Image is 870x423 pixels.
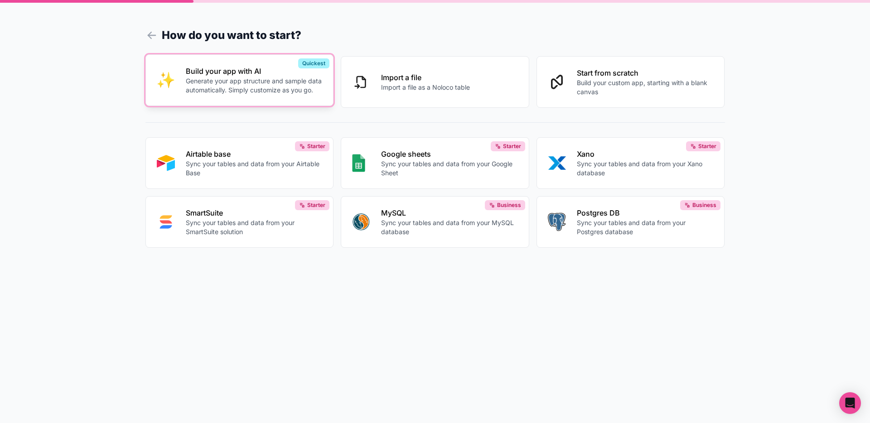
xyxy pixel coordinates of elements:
[839,392,861,414] div: Open Intercom Messenger
[577,207,714,218] p: Postgres DB
[536,137,725,189] button: XANOXanoSync your tables and data from your Xano databaseStarter
[307,143,325,150] span: Starter
[548,213,565,231] img: POSTGRES
[381,207,518,218] p: MySQL
[536,56,725,108] button: Start from scratchBuild your custom app, starting with a blank canvas
[577,67,714,78] p: Start from scratch
[536,196,725,248] button: POSTGRESPostgres DBSync your tables and data from your Postgres databaseBusiness
[341,137,529,189] button: GOOGLE_SHEETSGoogle sheetsSync your tables and data from your Google SheetStarter
[298,58,329,68] div: Quickest
[157,154,175,172] img: AIRTABLE
[381,83,470,92] p: Import a file as a Noloco table
[497,202,521,209] span: Business
[341,56,529,108] button: Import a fileImport a file as a Noloco table
[145,27,725,43] h1: How do you want to start?
[186,218,323,236] p: Sync your tables and data from your SmartSuite solution
[548,154,566,172] img: XANO
[352,213,370,231] img: MYSQL
[186,207,323,218] p: SmartSuite
[145,196,334,248] button: SMART_SUITESmartSuiteSync your tables and data from your SmartSuite solutionStarter
[698,143,716,150] span: Starter
[577,218,714,236] p: Sync your tables and data from your Postgres database
[692,202,716,209] span: Business
[352,154,365,172] img: GOOGLE_SHEETS
[186,149,323,159] p: Airtable base
[186,159,323,178] p: Sync your tables and data from your Airtable Base
[577,159,714,178] p: Sync your tables and data from your Xano database
[381,149,518,159] p: Google sheets
[381,159,518,178] p: Sync your tables and data from your Google Sheet
[341,196,529,248] button: MYSQLMySQLSync your tables and data from your MySQL databaseBusiness
[186,77,323,95] p: Generate your app structure and sample data automatically. Simply customize as you go.
[577,78,714,96] p: Build your custom app, starting with a blank canvas
[186,66,323,77] p: Build your app with AI
[157,213,175,231] img: SMART_SUITE
[381,218,518,236] p: Sync your tables and data from your MySQL database
[381,72,470,83] p: Import a file
[145,137,334,189] button: AIRTABLEAirtable baseSync your tables and data from your Airtable BaseStarter
[503,143,521,150] span: Starter
[145,54,334,106] button: INTERNAL_WITH_AIBuild your app with AIGenerate your app structure and sample data automatically. ...
[577,149,714,159] p: Xano
[157,71,175,89] img: INTERNAL_WITH_AI
[307,202,325,209] span: Starter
